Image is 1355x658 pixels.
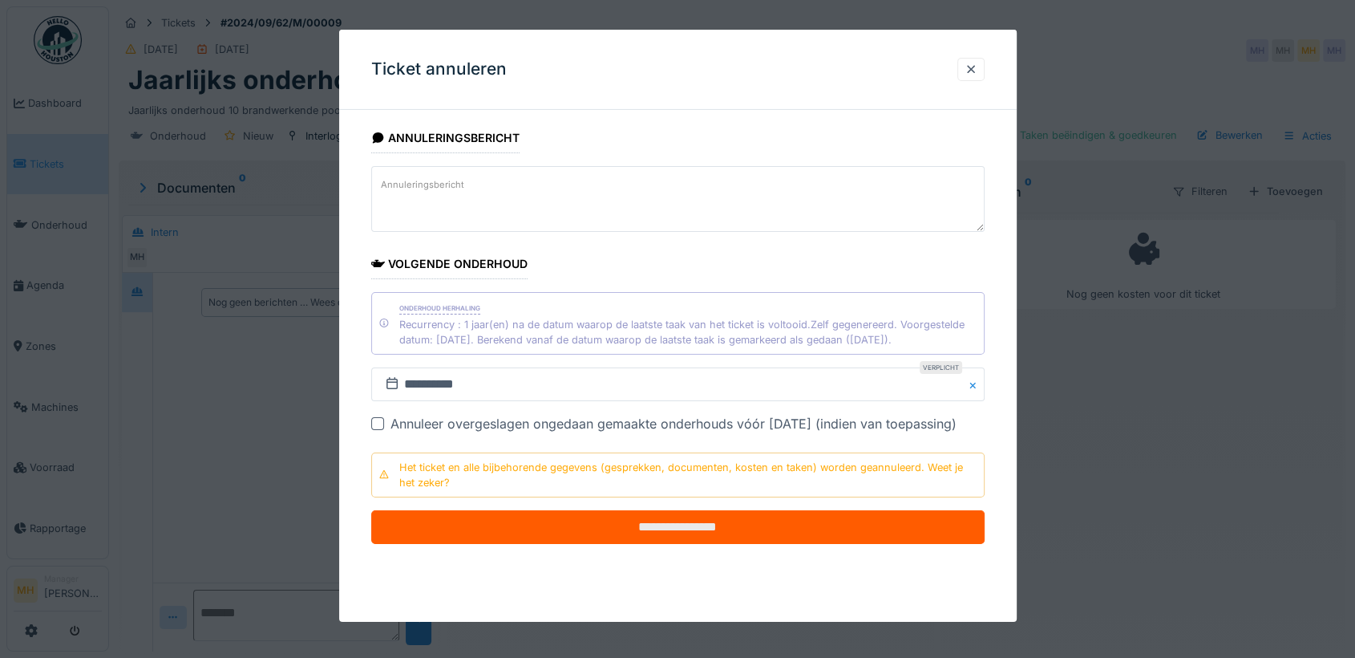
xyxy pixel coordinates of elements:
label: Annuleringsbericht [378,175,467,195]
div: Verplicht [920,361,962,374]
button: Close [967,368,985,401]
h3: Ticket annuleren [371,59,507,79]
div: Volgende onderhoud [371,252,528,279]
div: Het ticket en alle bijbehorende gegevens (gesprekken, documenten, kosten en taken) worden geannul... [399,460,977,490]
div: Annuleringsbericht [371,126,520,153]
div: Onderhoud herhaling [399,303,480,315]
div: Annuleer overgeslagen ongedaan gemaakte onderhouds vóór [DATE] (indien van toepassing) [390,414,957,433]
div: Recurrency : 1 jaar(en) na de datum waarop de laatste taak van het ticket is voltooid.Zelf gegene... [399,316,977,347]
